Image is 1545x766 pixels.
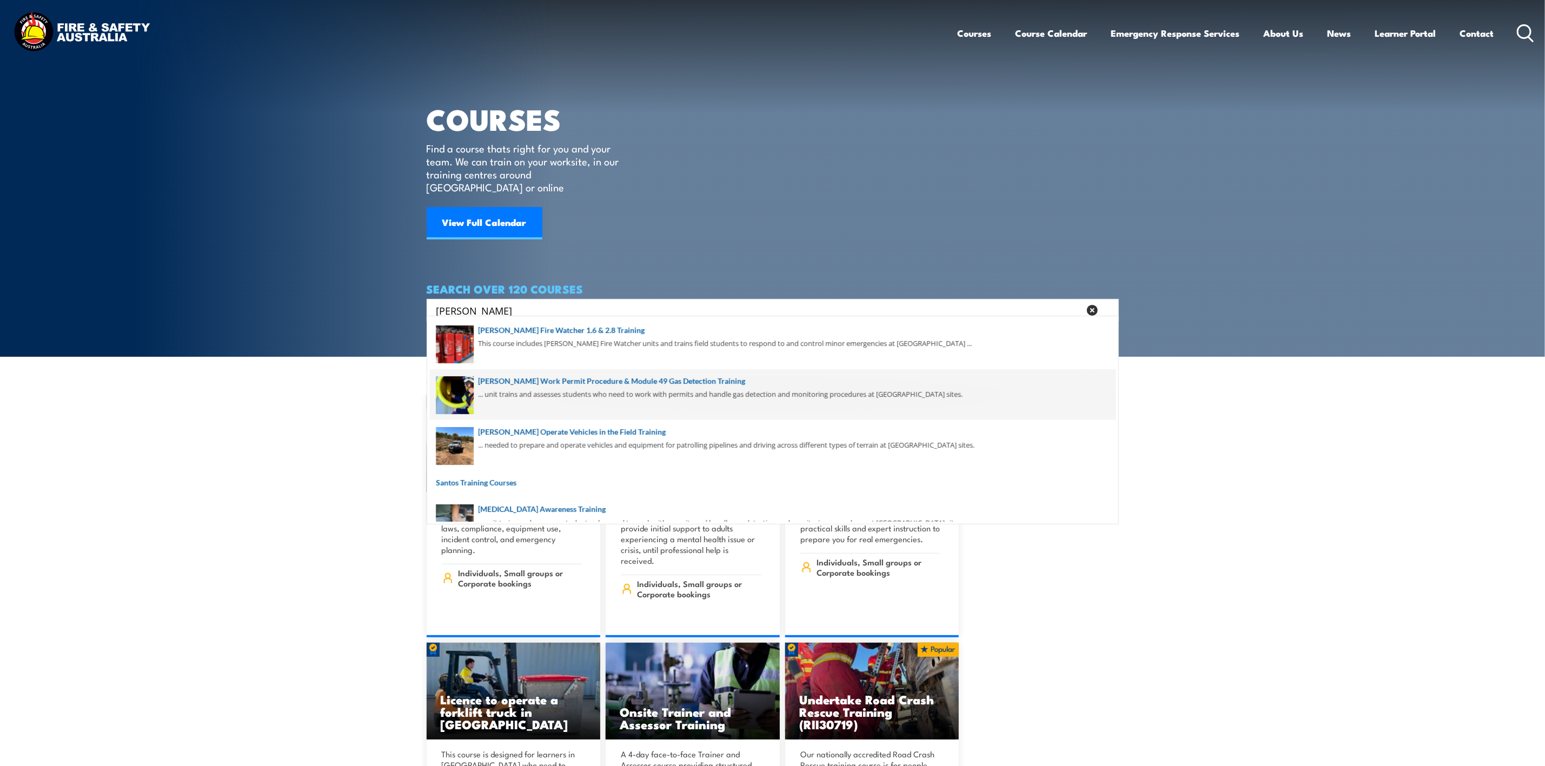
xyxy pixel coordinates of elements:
img: Road Crash Rescue Training [785,643,959,740]
a: Course Calendar [1016,19,1088,48]
h1: COURSES [427,106,635,131]
h3: Undertake Road Crash Rescue Training (RII30719) [799,693,945,730]
h4: SEARCH OVER 120 COURSES [427,283,1119,295]
a: Onsite Trainer and Assessor Training [606,643,780,740]
h3: Onsite Trainer and Assessor Training [620,705,766,730]
a: Santos Training Courses [436,477,1110,489]
span: Individuals, Small groups or Corporate bookings [817,557,940,577]
img: Licence to operate a forklift truck Training [427,643,601,740]
a: View Full Calendar [427,207,542,239]
input: Search input [436,302,1080,318]
img: Safety For Leaders [606,643,780,740]
a: Undertake Road Crash Rescue Training (RII30719) [785,643,959,740]
p: Find a course thats right for you and your team. We can train on your worksite, in our training c... [427,142,624,194]
a: News [1328,19,1351,48]
a: Courses [958,19,992,48]
button: Search magnifier button [1100,303,1115,318]
p: This classroom-based course teaches you how to recognise, approach, and provide initial support t... [621,501,761,566]
a: [MEDICAL_DATA] Awareness Training [436,503,1110,515]
a: About Us [1264,19,1304,48]
a: [PERSON_NAME] Work Permit Procedure & Module 49 Gas Detection Training [436,375,1110,387]
form: Search form [439,303,1082,318]
a: Contact [1460,19,1494,48]
a: [PERSON_NAME] Operate Vehicles in the Field Training [436,426,1110,438]
span: Individuals, Small groups or Corporate bookings [458,568,582,588]
a: Emergency Response Services [1111,19,1240,48]
a: [PERSON_NAME] Fire Watcher 1.6 & 2.8 Training [436,324,1110,336]
span: Individuals, Small groups or Corporate bookings [638,578,761,599]
h3: Licence to operate a forklift truck in [GEOGRAPHIC_DATA] [441,693,587,730]
p: NSW Fire Safety Officer training for health sector staff, covering fire safety laws, compliance, ... [442,501,582,555]
a: Licence to operate a forklift truck in [GEOGRAPHIC_DATA] [427,643,601,740]
a: Learner Portal [1375,19,1436,48]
